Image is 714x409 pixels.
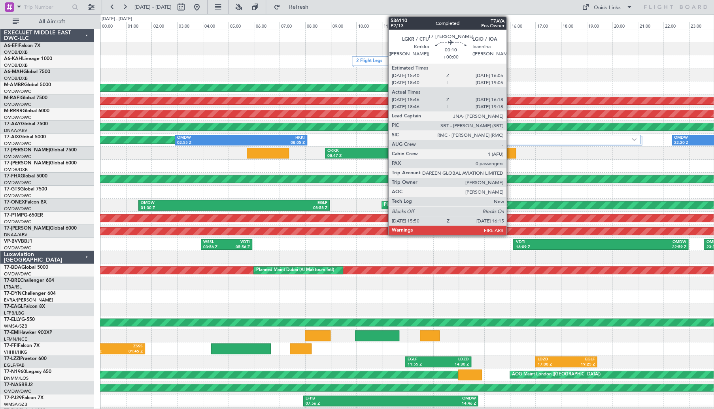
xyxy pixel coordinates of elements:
div: EGLF [234,200,327,206]
div: 01:30 Z [141,205,234,211]
a: T7-FFIFalcon 7X [4,343,40,348]
a: M-RRRRGlobal 6000 [4,109,49,113]
div: 11:55 Z [407,362,438,368]
div: OKKK [327,148,376,154]
div: AOG Maint London ([GEOGRAPHIC_DATA]) [512,369,601,381]
img: arrow-gray.svg [478,60,483,63]
a: DNAA/ABV [4,232,27,238]
a: WMSA/SZB [4,401,27,407]
div: LDZD [537,357,566,362]
span: T7-DYN [4,291,22,296]
a: OMDW/DWC [4,245,31,251]
a: T7-PJ29Falcon 7X [4,396,43,400]
div: 04:00 [203,22,229,29]
a: VP-BVVBBJ1 [4,239,32,244]
span: Refresh [282,4,315,10]
div: OMDW [177,135,241,141]
a: A6-EFIFalcon 7X [4,43,40,48]
div: 02:55 Z [177,140,241,146]
a: LTBA/ISL [4,284,22,290]
div: 14:00 [459,22,484,29]
a: LFPB/LBG [4,310,25,316]
a: DNMM/LOS [4,375,28,381]
span: T7-[PERSON_NAME] [4,161,50,166]
div: 13:00 [433,22,459,29]
a: OMDW/DWC [4,141,31,147]
div: 08:05 Z [241,140,304,146]
a: LFMN/NCE [4,336,27,342]
div: 03:00 [177,22,203,29]
a: OMDW/DWC [4,271,31,277]
div: Quick Links [594,4,621,12]
div: OMDW [391,396,476,401]
a: T7-EMIHawker 900XP [4,330,52,335]
div: 01:45 Z [115,349,143,354]
span: T7-NAS [4,383,21,387]
div: LFPB [306,396,391,401]
a: OMDW/DWC [4,115,31,121]
div: 20:00 [612,22,638,29]
span: M-RAFI [4,96,21,100]
a: OMDW/DWC [4,206,31,212]
div: 07:00 [280,22,305,29]
a: OMDW/DWC [4,180,31,186]
span: T7-EMI [4,330,19,335]
div: LGKR [376,148,424,154]
a: OMDB/DXB [4,62,28,68]
div: WSSL [203,239,227,245]
div: 08:58 Z [234,205,327,211]
div: HKKI [241,135,304,141]
a: OMDB/DXB [4,167,28,173]
span: T7-AIX [4,135,19,139]
div: VDTI [227,239,250,245]
a: OMDW/DWC [4,388,31,394]
a: T7-P1MPG-650ER [4,213,43,218]
div: 14:46 Z [391,401,476,407]
div: 05:56 Z [227,245,250,250]
a: T7-N1960Legacy 650 [4,369,51,374]
a: T7-NASBBJ2 [4,383,33,387]
div: EGLF [407,357,438,362]
span: A6-EFI [4,43,19,48]
span: T7-EAGL [4,304,23,309]
span: T7-BRE [4,278,20,283]
div: 17:00 [535,22,561,29]
div: 19:00 [587,22,612,29]
div: 07:56 Z [306,401,391,407]
span: T7-P1MP [4,213,24,218]
span: T7-PJ29 [4,396,22,400]
span: T7-[PERSON_NAME] [4,226,50,231]
a: OMDB/DXB [4,75,28,81]
div: VHHH [87,344,115,349]
div: 16:00 [510,22,536,29]
a: T7-FHXGlobal 5000 [4,174,47,179]
a: OMDW/DWC [4,154,31,160]
div: EGLF [566,357,595,362]
a: T7-GTSGlobal 7500 [4,187,47,192]
div: LDZD [438,357,469,362]
span: T7-GTS [4,187,20,192]
a: OMDW/DWC [4,193,31,199]
div: 11:00 [382,22,408,29]
label: 2 Flight Legs [464,136,631,143]
span: M-RRRR [4,109,23,113]
div: 22:59 Z [601,245,686,250]
div: OMDW [601,239,686,245]
div: 10:00 [356,22,382,29]
button: Quick Links [578,1,637,13]
div: 17:00 Z [537,362,566,368]
a: T7-ONEXFalcon 8X [4,200,47,205]
div: 19:25 Z [566,362,595,368]
span: T7-BDA [4,265,21,270]
a: OMDW/DWC [4,219,31,225]
a: WMSA/SZB [4,323,27,329]
span: T7-ELLY [4,317,21,322]
div: 22:00 [663,22,689,29]
a: T7-[PERSON_NAME]Global 7500 [4,148,77,153]
div: 23:25 Z [87,349,115,354]
span: T7-N1960 [4,369,26,374]
div: 02:00 [151,22,177,29]
div: 09:00 [331,22,357,29]
a: T7-ELLYG-550 [4,317,35,322]
div: Planned Maint [GEOGRAPHIC_DATA] ([GEOGRAPHIC_DATA]) [384,199,508,211]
